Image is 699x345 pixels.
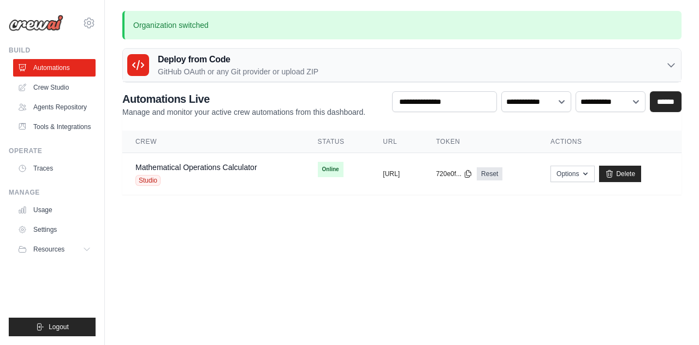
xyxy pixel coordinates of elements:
th: URL [370,131,423,153]
th: Token [423,131,537,153]
a: Usage [13,201,96,219]
th: Status [305,131,370,153]
p: Manage and monitor your active crew automations from this dashboard. [122,107,365,118]
a: Reset [477,167,502,180]
a: Agents Repository [13,98,96,116]
button: Options [550,166,595,182]
div: Build [9,46,96,55]
button: Resources [13,241,96,258]
h2: Automations Live [122,91,365,107]
a: Automations [13,59,96,77]
a: Tools & Integrations [13,118,96,136]
img: Logo [9,15,63,31]
h3: Deploy from Code [158,53,318,66]
p: Organization switched [122,11,682,39]
a: Mathematical Operations Calculator [135,163,257,172]
button: Logout [9,318,96,336]
div: Operate [9,147,96,155]
span: Studio [135,175,161,186]
span: Logout [49,323,69,331]
a: Crew Studio [13,79,96,96]
th: Crew [122,131,305,153]
p: GitHub OAuth or any Git provider or upload ZIP [158,66,318,77]
span: Resources [33,245,64,254]
a: Traces [13,160,96,177]
a: Settings [13,221,96,238]
span: Online [318,162,343,177]
button: 720e0f... [436,169,472,178]
th: Actions [537,131,682,153]
a: Delete [599,166,641,182]
div: Manage [9,188,96,197]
